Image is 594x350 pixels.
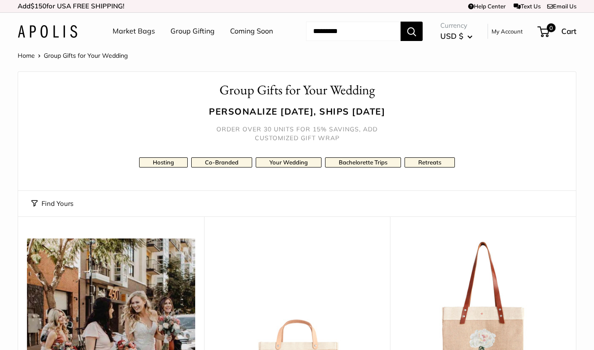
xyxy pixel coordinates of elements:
[468,3,506,10] a: Help Center
[230,25,273,38] a: Coming Soon
[18,50,128,61] nav: Breadcrumb
[31,105,563,118] h3: Personalize [DATE], ships [DATE]
[440,31,463,41] span: USD $
[209,125,386,142] h5: Order over 30 units for 15% savings, add customized gift wrap
[440,19,473,32] span: Currency
[170,25,215,38] a: Group Gifting
[31,197,73,210] button: Find Yours
[113,25,155,38] a: Market Bags
[440,29,473,43] button: USD $
[325,157,401,168] a: Bachelorette Trips
[18,52,35,60] a: Home
[18,25,77,38] img: Apolis
[547,23,556,32] span: 0
[139,157,188,168] a: Hosting
[30,2,46,10] span: $150
[31,81,563,100] h1: Group Gifts for Your Wedding
[561,26,576,36] span: Cart
[492,26,523,37] a: My Account
[538,24,576,38] a: 0 Cart
[44,52,128,60] span: Group Gifts for Your Wedding
[405,157,455,168] a: Retreats
[401,22,423,41] button: Search
[191,157,252,168] a: Co-Branded
[306,22,401,41] input: Search...
[256,157,322,168] a: Your Wedding
[514,3,541,10] a: Text Us
[547,3,576,10] a: Email Us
